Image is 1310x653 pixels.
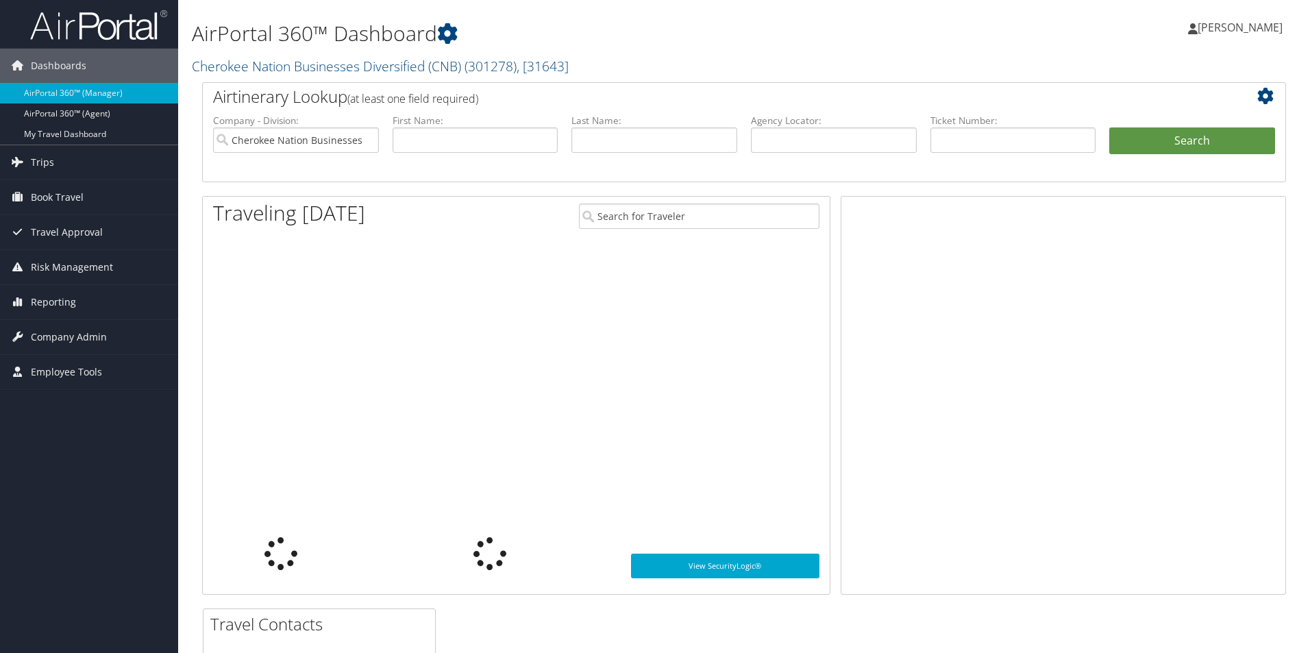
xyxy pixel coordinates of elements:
[751,114,917,127] label: Agency Locator:
[31,285,76,319] span: Reporting
[930,114,1096,127] label: Ticket Number:
[30,9,167,41] img: airportal-logo.png
[1188,7,1296,48] a: [PERSON_NAME]
[31,355,102,389] span: Employee Tools
[192,57,569,75] a: Cherokee Nation Businesses Diversified (CNB)
[31,145,54,180] span: Trips
[579,204,819,229] input: Search for Traveler
[631,554,819,578] a: View SecurityLogic®
[393,114,558,127] label: First Name:
[31,180,84,214] span: Book Travel
[210,613,435,636] h2: Travel Contacts
[465,57,517,75] span: ( 301278 )
[571,114,737,127] label: Last Name:
[31,250,113,284] span: Risk Management
[347,91,478,106] span: (at least one field required)
[31,49,86,83] span: Dashboards
[517,57,569,75] span: , [ 31643 ]
[213,199,365,227] h1: Traveling [DATE]
[1198,20,1283,35] span: [PERSON_NAME]
[31,215,103,249] span: Travel Approval
[213,114,379,127] label: Company - Division:
[213,85,1185,108] h2: Airtinerary Lookup
[31,320,107,354] span: Company Admin
[1109,127,1275,155] button: Search
[192,19,928,48] h1: AirPortal 360™ Dashboard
